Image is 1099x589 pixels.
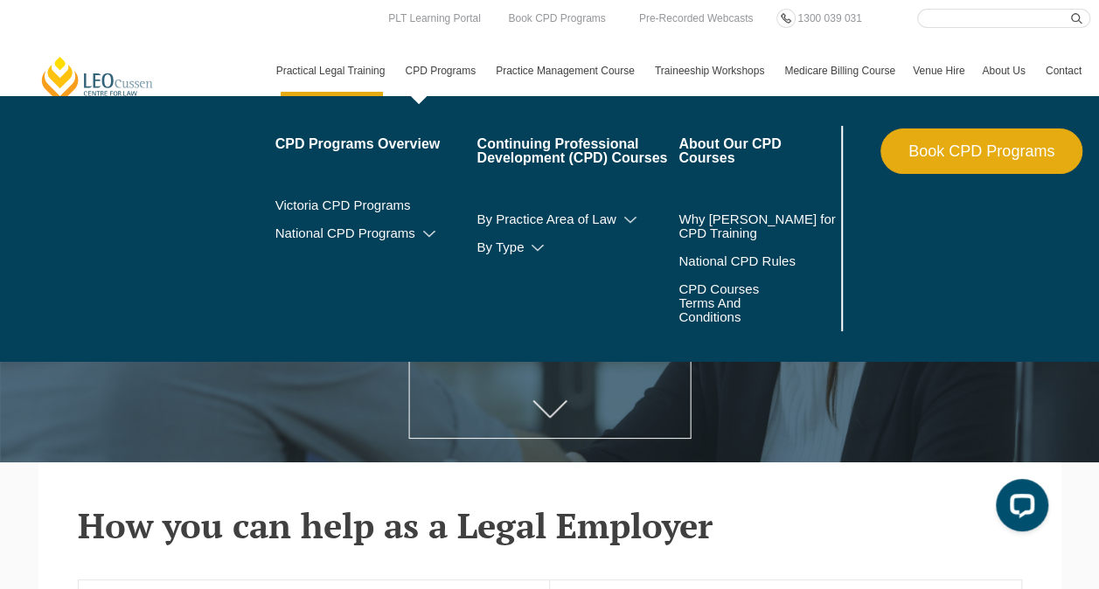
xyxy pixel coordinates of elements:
[39,55,156,105] a: [PERSON_NAME] Centre for Law
[275,226,477,240] a: National CPD Programs
[776,45,904,96] a: Medicare Billing Course
[504,9,609,28] a: Book CPD Programs
[396,45,487,96] a: CPD Programs
[678,137,837,165] a: About Our CPD Courses
[78,506,1022,544] h2: How you can help as a Legal Employer
[1037,45,1090,96] a: Contact
[275,137,477,151] a: CPD Programs Overview
[646,45,776,96] a: Traineeship Workshops
[678,212,837,240] a: Why [PERSON_NAME] for CPD Training
[384,9,485,28] a: PLT Learning Portal
[678,254,837,268] a: National CPD Rules
[678,282,793,324] a: CPD Courses Terms And Conditions
[635,9,758,28] a: Pre-Recorded Webcasts
[973,45,1036,96] a: About Us
[268,45,397,96] a: Practical Legal Training
[880,128,1082,174] a: Book CPD Programs
[275,198,477,212] a: Victoria CPD Programs
[982,472,1055,545] iframe: LiveChat chat widget
[476,212,678,226] a: By Practice Area of Law
[487,45,646,96] a: Practice Management Course
[476,137,678,165] a: Continuing Professional Development (CPD) Courses
[476,240,678,254] a: By Type
[904,45,973,96] a: Venue Hire
[793,9,866,28] a: 1300 039 031
[797,12,861,24] span: 1300 039 031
